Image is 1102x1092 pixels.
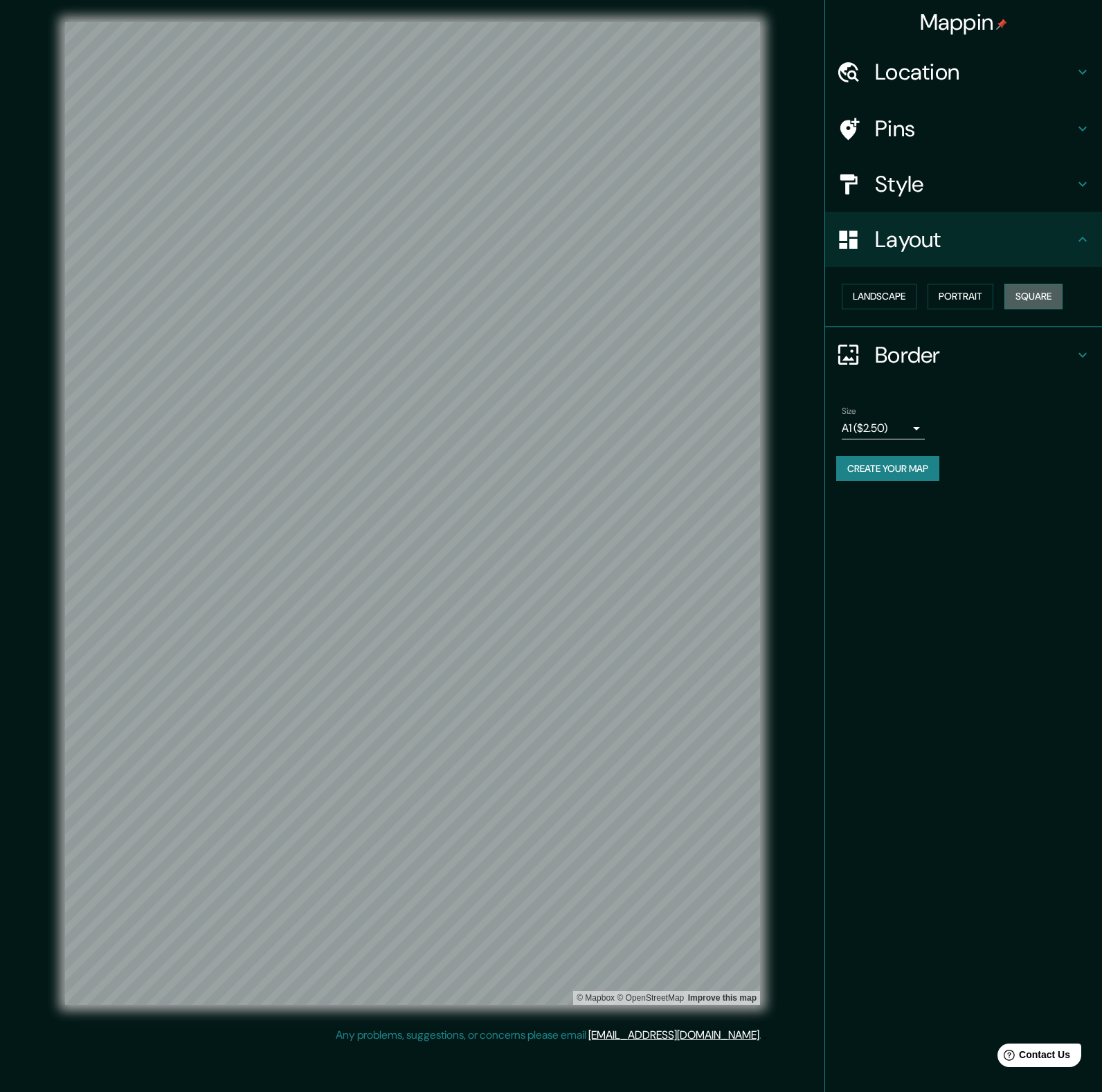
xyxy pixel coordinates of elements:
a: Mapbox [577,993,615,1003]
a: Map feedback [688,993,757,1003]
h4: Location [875,58,1074,86]
h4: Layout [875,226,1074,253]
div: Style [825,156,1102,212]
div: Location [825,44,1102,100]
a: OpenStreetMap [617,993,684,1003]
div: . [764,1027,766,1044]
div: A1 ($2.50) [842,417,925,439]
img: pin-icon.png [996,19,1007,30]
h4: Style [875,170,1074,198]
button: Landscape [842,284,916,309]
button: Portrait [928,284,993,309]
p: Any problems, suggestions, or concerns please email . [336,1027,761,1044]
div: Border [825,327,1102,383]
a: [EMAIL_ADDRESS][DOMAIN_NAME] [588,1028,759,1042]
h4: Mappin [920,8,1008,36]
iframe: Help widget launcher [979,1038,1087,1077]
canvas: Map [65,22,760,1005]
label: Size [842,405,856,417]
h4: Border [875,341,1074,369]
button: Square [1004,284,1063,309]
div: Pins [825,101,1102,156]
div: . [761,1027,764,1044]
h4: Pins [875,115,1074,143]
button: Create your map [836,456,939,482]
div: Layout [825,212,1102,267]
